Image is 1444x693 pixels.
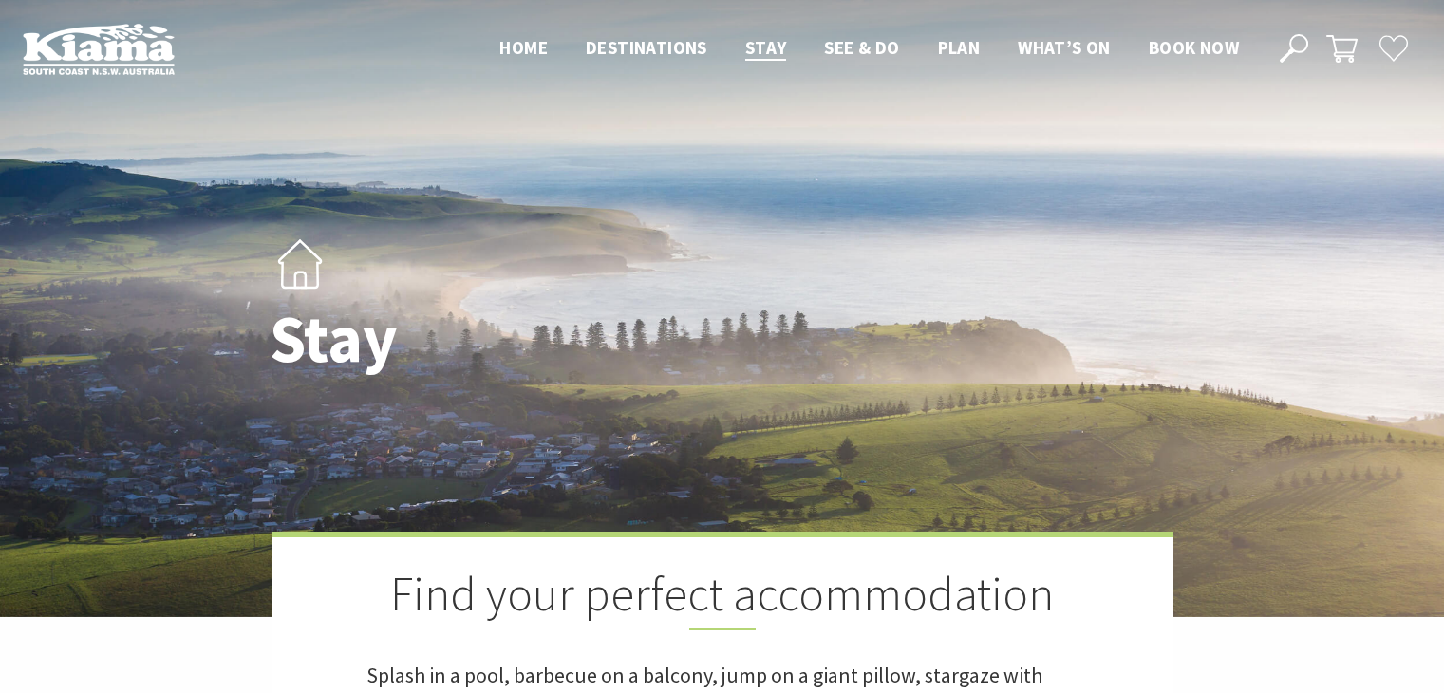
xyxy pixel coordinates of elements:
span: Plan [938,36,981,59]
span: Destinations [586,36,707,59]
h1: Stay [270,303,806,376]
h2: Find your perfect accommodation [366,566,1078,630]
span: What’s On [1018,36,1111,59]
span: Book now [1149,36,1239,59]
img: Kiama Logo [23,23,175,75]
span: See & Do [824,36,899,59]
span: Home [499,36,548,59]
span: Stay [745,36,787,59]
nav: Main Menu [480,33,1258,65]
